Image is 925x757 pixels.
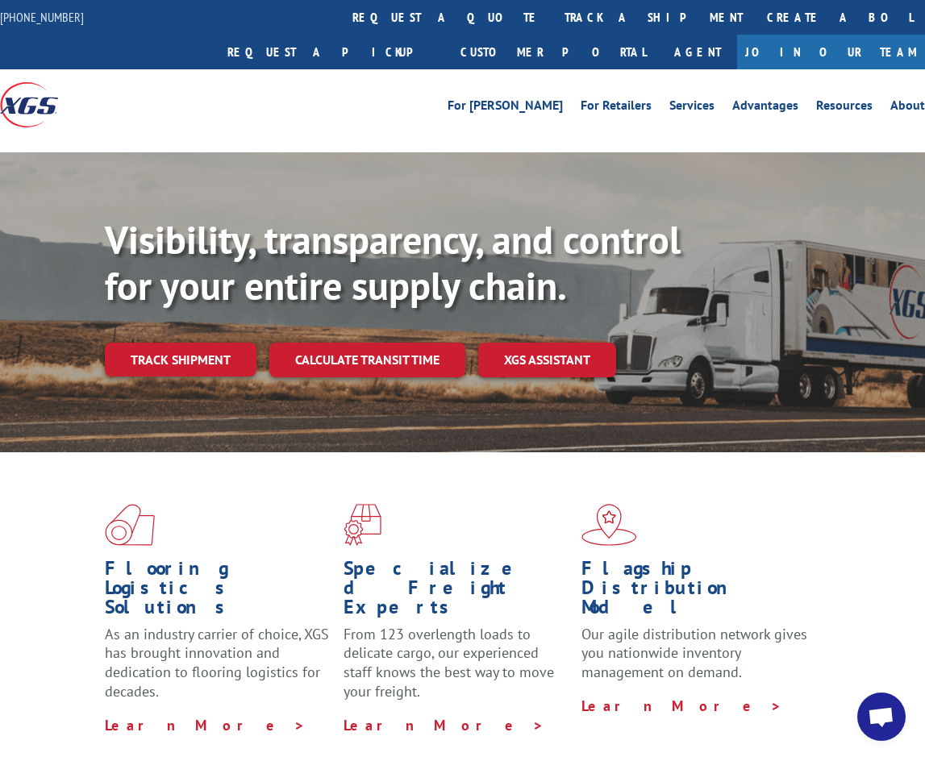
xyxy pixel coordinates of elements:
[105,559,331,625] h1: Flooring Logistics Solutions
[105,343,256,376] a: Track shipment
[478,343,616,377] a: XGS ASSISTANT
[448,35,658,69] a: Customer Portal
[105,504,155,546] img: xgs-icon-total-supply-chain-intelligence-red
[215,35,448,69] a: Request a pickup
[816,99,873,117] a: Resources
[344,716,544,734] a: Learn More >
[105,625,329,701] span: As an industry carrier of choice, XGS has brought innovation and dedication to flooring logistics...
[658,35,737,69] a: Agent
[581,559,808,625] h1: Flagship Distribution Model
[857,693,906,741] div: Open chat
[581,99,652,117] a: For Retailers
[669,99,715,117] a: Services
[344,559,570,625] h1: Specialized Freight Experts
[581,504,637,546] img: xgs-icon-flagship-distribution-model-red
[269,343,465,377] a: Calculate transit time
[890,99,925,117] a: About
[344,504,381,546] img: xgs-icon-focused-on-flooring-red
[581,625,807,682] span: Our agile distribution network gives you nationwide inventory management on demand.
[581,697,782,715] a: Learn More >
[344,625,570,716] p: From 123 overlength loads to delicate cargo, our experienced staff knows the best way to move you...
[448,99,563,117] a: For [PERSON_NAME]
[737,35,925,69] a: Join Our Team
[105,716,306,734] a: Learn More >
[732,99,798,117] a: Advantages
[105,214,681,311] b: Visibility, transparency, and control for your entire supply chain.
